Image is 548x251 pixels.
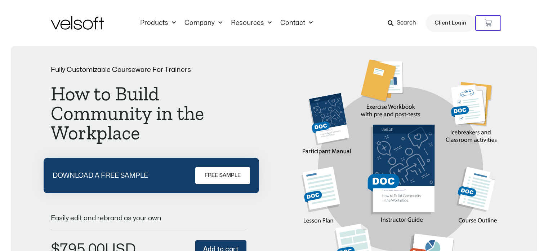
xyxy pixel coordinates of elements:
[53,172,148,179] p: DOWNLOAD A FREE SAMPLE
[136,19,180,27] a: ProductsMenu Toggle
[136,19,317,27] nav: Menu
[180,19,227,27] a: CompanyMenu Toggle
[388,17,421,29] a: Search
[205,171,241,180] span: FREE SAMPLE
[195,167,250,184] a: FREE SAMPLE
[51,16,104,30] img: Velsoft Training Materials
[397,18,416,28] span: Search
[51,215,247,222] p: Easily edit and rebrand as your own
[51,84,247,143] h1: How to Build Community in the Workplace
[435,18,466,28] span: Client Login
[276,19,317,27] a: ContactMenu Toggle
[227,19,276,27] a: ResourcesMenu Toggle
[426,14,475,32] a: Client Login
[51,66,247,73] p: Fully Customizable Courseware For Trainers
[456,235,544,251] iframe: chat widget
